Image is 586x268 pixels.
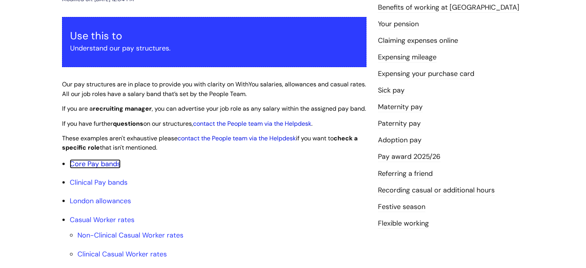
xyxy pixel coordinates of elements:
span: These examples aren't exhaustive please if you want to that isn't mentioned. [62,134,358,152]
a: Adoption pay [378,135,421,145]
a: Expensing your purchase card [378,69,474,79]
a: Clinical Casual Worker rates [77,249,167,259]
a: contact the People team via the Helpdesk [193,120,311,128]
span: If you are a , you can advertise your job role as any salary within the assigned pay band. [62,105,366,113]
p: Understand our pay structures. [70,42,358,54]
a: Claiming expenses online [378,36,458,46]
span: If you have further on our structures, . [62,120,312,128]
a: Pay award 2025/26 [378,152,440,162]
strong: recruiting manager [93,105,152,113]
a: contact the People team via the Helpdesk [178,134,296,142]
a: Sick pay [378,86,405,96]
a: Paternity pay [378,119,421,129]
a: Maternity pay [378,102,423,112]
strong: questions [113,120,143,128]
a: Flexible working [378,219,429,229]
a: Core Pay bands [70,159,121,169]
a: Benefits of working at [GEOGRAPHIC_DATA] [378,3,519,13]
a: Non-Clinical Casual Worker rates [77,231,183,240]
h3: Use this to [70,30,358,42]
a: Your pension [378,19,419,29]
a: Referring a friend [378,169,433,179]
span: Our pay structures are in place to provide you with clarity on WithYou salaries, allowances and c... [62,80,366,98]
a: Casual Worker rates [70,215,134,224]
a: London allowances [70,196,131,206]
a: Expensing mileage [378,52,437,62]
a: Festive season [378,202,425,212]
a: Clinical Pay bands [70,178,128,187]
a: Recording casual or additional hours [378,185,495,196]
